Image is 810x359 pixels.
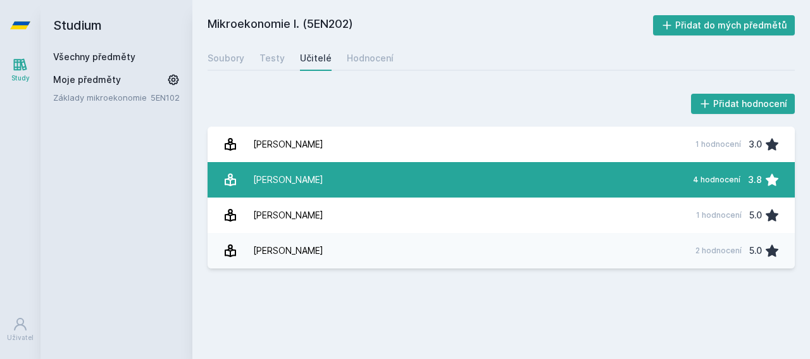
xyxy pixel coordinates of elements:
a: Učitelé [300,46,332,71]
span: Moje předměty [53,73,121,86]
div: [PERSON_NAME] [253,203,323,228]
div: [PERSON_NAME] [253,132,323,157]
a: [PERSON_NAME] 4 hodnocení 3.8 [208,162,795,198]
div: Uživatel [7,333,34,343]
div: Učitelé [300,52,332,65]
a: Soubory [208,46,244,71]
div: 3.0 [749,132,762,157]
a: [PERSON_NAME] 1 hodnocení 5.0 [208,198,795,233]
button: Přidat hodnocení [691,94,795,114]
div: Hodnocení [347,52,394,65]
button: Přidat do mých předmětů [653,15,795,35]
div: [PERSON_NAME] [253,238,323,263]
div: Testy [259,52,285,65]
div: 3.8 [748,167,762,192]
div: 5.0 [749,238,762,263]
a: Hodnocení [347,46,394,71]
a: [PERSON_NAME] 1 hodnocení 3.0 [208,127,795,162]
a: [PERSON_NAME] 2 hodnocení 5.0 [208,233,795,268]
div: 2 hodnocení [695,246,742,256]
div: 1 hodnocení [696,210,742,220]
div: 1 hodnocení [695,139,741,149]
div: Soubory [208,52,244,65]
a: Study [3,51,38,89]
div: [PERSON_NAME] [253,167,323,192]
a: Základy mikroekonomie [53,91,151,104]
a: 5EN102 [151,92,180,103]
a: Testy [259,46,285,71]
div: 5.0 [749,203,762,228]
div: 4 hodnocení [693,175,740,185]
a: Uživatel [3,310,38,349]
div: Study [11,73,30,83]
h2: Mikroekonomie I. (5EN202) [208,15,653,35]
a: Všechny předměty [53,51,135,62]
